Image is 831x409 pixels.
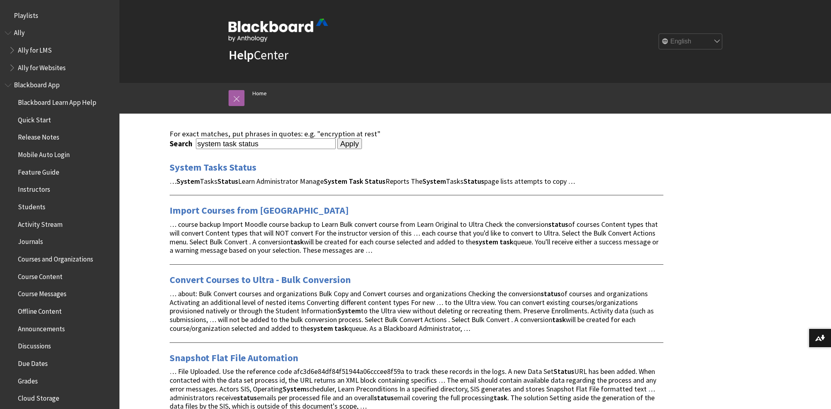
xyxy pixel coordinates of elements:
[170,352,298,364] a: Snapshot Flat File Automation
[374,393,394,402] strong: status
[422,177,446,186] strong: System
[229,47,288,63] a: HelpCenter
[18,218,63,228] span: Activity Stream
[541,289,561,298] strong: status
[170,130,663,138] div: For exact matches, put phrases in quotes: e.g. "encryption at rest"
[170,161,256,174] a: System Tasks Status
[18,235,43,246] span: Journals
[170,139,194,148] label: Search
[324,177,347,186] strong: System
[14,9,38,20] span: Playlists
[659,33,723,49] select: Site Language Selector
[18,43,52,54] span: Ally for LMS
[463,177,484,186] strong: Status
[18,322,65,333] span: Announcements
[18,131,59,142] span: Release Notes
[337,138,362,149] input: Apply
[229,47,254,63] strong: Help
[334,324,348,333] strong: task
[18,252,93,263] span: Courses and Organizations
[18,148,70,159] span: Mobile Auto Login
[170,289,654,333] span: … about: Bulk Convert courses and organizations Bulk Copy and Convert courses and organizations C...
[18,183,50,194] span: Instructors
[237,393,257,402] strong: status
[553,367,574,376] strong: Status
[18,374,38,385] span: Grades
[494,393,507,402] strong: task
[283,384,306,393] strong: System
[18,113,51,124] span: Quick Start
[18,305,62,315] span: Offline Content
[475,237,498,246] strong: system
[365,177,385,186] strong: Status
[18,270,63,281] span: Course Content
[170,273,351,286] a: Convert Courses to Ultra - Bulk Conversion
[310,324,333,333] strong: system
[18,61,66,72] span: Ally for Websites
[18,200,45,211] span: Students
[337,306,361,315] strong: System
[552,315,566,324] strong: task
[5,26,115,75] nav: Book outline for Anthology Ally Help
[14,79,60,89] span: Blackboard App
[252,88,267,98] a: Home
[18,96,96,106] span: Blackboard Learn App Help
[18,357,48,368] span: Due Dates
[176,177,200,186] strong: System
[18,165,59,176] span: Feature Guide
[170,204,349,217] a: Import Courses from [GEOGRAPHIC_DATA]
[170,220,659,255] span: … course backup Import Moodle course backup to Learn Bulk convert course from Learn Original to U...
[229,19,328,42] img: Blackboard by Anthology
[290,237,304,246] strong: task
[217,177,238,186] strong: Status
[349,177,363,186] strong: Task
[170,177,575,186] span: … Tasks Learn Administrator Manage Reports The Tasks page lists attempts to copy …
[18,391,59,402] span: Cloud Storage
[14,26,25,37] span: Ally
[18,339,51,350] span: Discussions
[548,220,568,229] strong: status
[5,9,115,22] nav: Book outline for Playlists
[500,237,513,246] strong: task
[18,287,66,298] span: Course Messages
